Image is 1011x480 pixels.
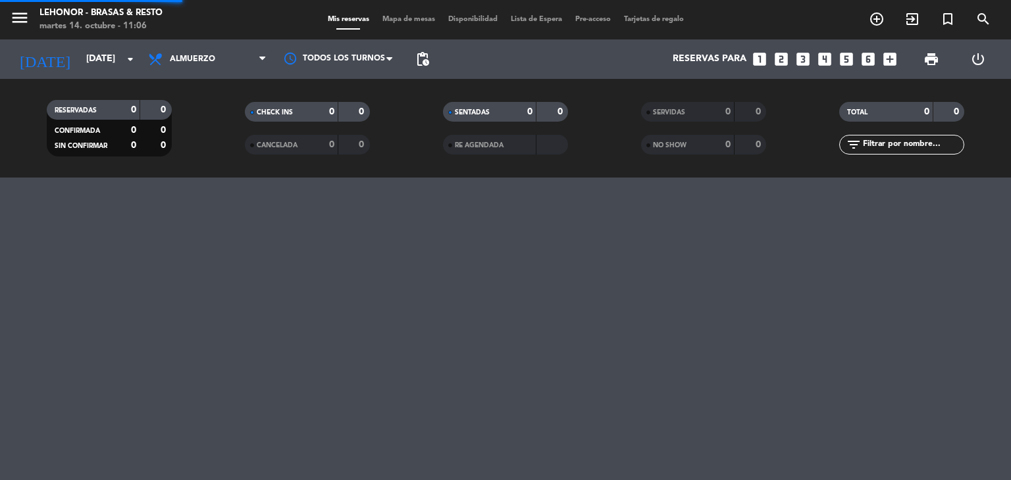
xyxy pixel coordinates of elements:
[847,109,868,116] span: TOTAL
[756,140,764,149] strong: 0
[794,51,812,68] i: looks_3
[904,11,920,27] i: exit_to_app
[527,107,532,116] strong: 0
[924,107,929,116] strong: 0
[569,16,617,23] span: Pre-acceso
[504,16,569,23] span: Lista de Espera
[415,51,430,67] span: pending_actions
[257,109,293,116] span: CHECK INS
[751,51,768,68] i: looks_one
[329,140,334,149] strong: 0
[257,142,298,149] span: CANCELADA
[359,107,367,116] strong: 0
[455,142,504,149] span: RE AGENDADA
[376,16,442,23] span: Mapa de mesas
[860,51,877,68] i: looks_6
[756,107,764,116] strong: 0
[846,137,862,153] i: filter_list
[940,11,956,27] i: turned_in_not
[455,109,490,116] span: SENTADAS
[10,8,30,28] i: menu
[970,51,986,67] i: power_settings_new
[131,105,136,114] strong: 0
[55,107,97,114] span: RESERVADAS
[39,20,163,33] div: martes 14. octubre - 11:06
[161,105,168,114] strong: 0
[838,51,855,68] i: looks_5
[881,51,898,68] i: add_box
[975,11,991,27] i: search
[131,141,136,150] strong: 0
[653,109,685,116] span: SERVIDAS
[161,141,168,150] strong: 0
[55,143,107,149] span: SIN CONFIRMAR
[862,137,964,152] input: Filtrar por nombre...
[55,128,100,134] span: CONFIRMADA
[673,54,746,64] span: Reservas para
[869,11,885,27] i: add_circle_outline
[131,126,136,135] strong: 0
[170,55,215,64] span: Almuerzo
[653,142,687,149] span: NO SHOW
[557,107,565,116] strong: 0
[617,16,690,23] span: Tarjetas de regalo
[954,39,1001,79] div: LOG OUT
[122,51,138,67] i: arrow_drop_down
[725,140,731,149] strong: 0
[39,7,163,20] div: Lehonor - Brasas & Resto
[954,107,962,116] strong: 0
[816,51,833,68] i: looks_4
[10,45,80,74] i: [DATE]
[725,107,731,116] strong: 0
[10,8,30,32] button: menu
[321,16,376,23] span: Mis reservas
[359,140,367,149] strong: 0
[923,51,939,67] span: print
[329,107,334,116] strong: 0
[161,126,168,135] strong: 0
[773,51,790,68] i: looks_two
[442,16,504,23] span: Disponibilidad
